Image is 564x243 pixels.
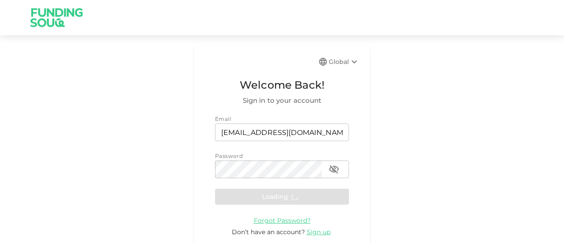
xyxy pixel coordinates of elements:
[215,77,349,93] span: Welcome Back!
[232,228,305,236] span: Don’t have an account?
[215,95,349,106] span: Sign in to your account
[215,123,349,141] input: email
[215,116,231,122] span: Email
[215,153,243,159] span: Password
[329,56,360,67] div: Global
[254,216,311,224] a: Forgot Password?
[215,161,322,178] input: password
[307,228,330,236] span: Sign up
